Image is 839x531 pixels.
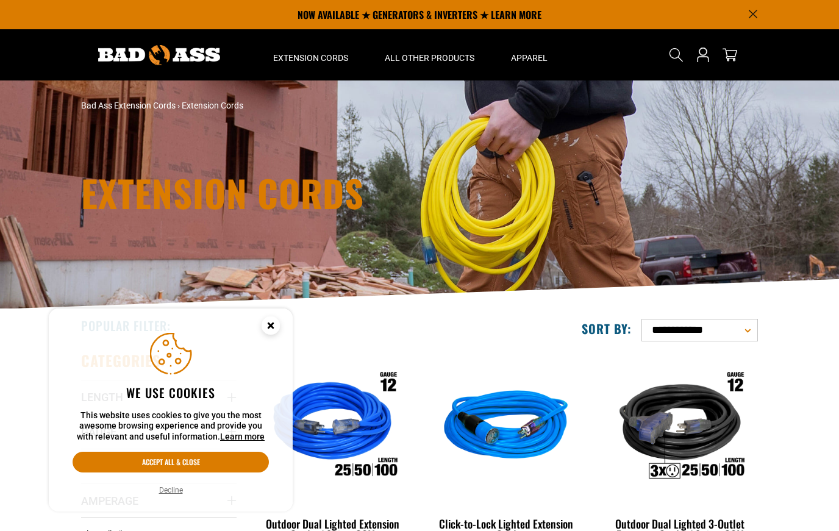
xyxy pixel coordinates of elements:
a: Learn more [220,432,265,441]
span: Extension Cords [273,52,348,63]
img: Outdoor Dual Lighted 3-Outlet Extension Cord w/ Safety CGM [603,357,757,497]
p: This website uses cookies to give you the most awesome browsing experience and provide you with r... [73,410,269,443]
h1: Extension Cords [81,174,526,211]
summary: All Other Products [366,29,493,80]
span: Apparel [511,52,548,63]
span: All Other Products [385,52,474,63]
label: Sort by: [582,321,632,337]
img: Bad Ass Extension Cords [98,45,220,65]
span: Extension Cords [182,101,243,110]
button: Accept all & close [73,452,269,472]
a: Bad Ass Extension Cords [81,101,176,110]
nav: breadcrumbs [81,99,526,112]
aside: Cookie Consent [49,308,293,512]
button: Decline [155,484,187,496]
summary: Search [666,45,686,65]
h2: We use cookies [73,385,269,401]
summary: Extension Cords [255,29,366,80]
img: Outdoor Dual Lighted Extension Cord w/ Safety CGM [256,357,410,497]
span: › [177,101,180,110]
summary: Apparel [493,29,566,80]
img: blue [429,357,583,497]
